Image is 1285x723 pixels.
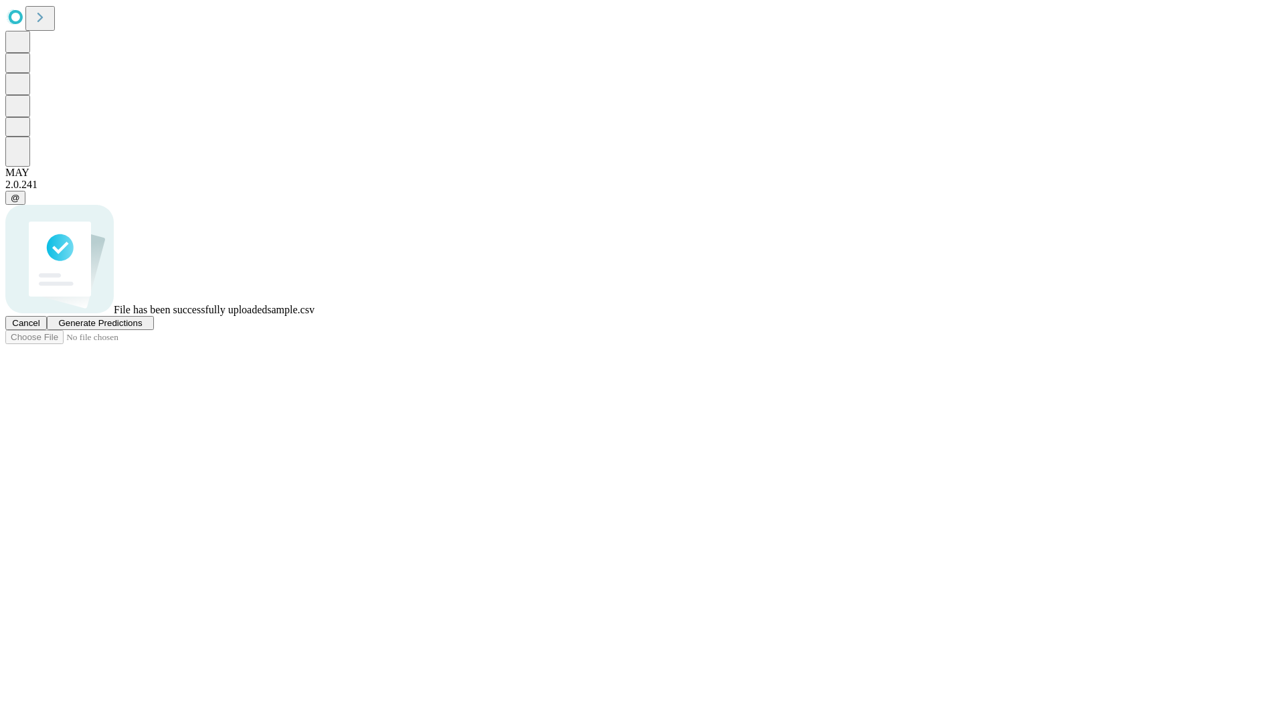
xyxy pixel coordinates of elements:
span: File has been successfully uploaded [114,304,267,315]
button: @ [5,191,25,205]
div: MAY [5,167,1280,179]
button: Cancel [5,316,47,330]
span: @ [11,193,20,203]
span: sample.csv [267,304,315,315]
span: Generate Predictions [58,318,142,328]
div: 2.0.241 [5,179,1280,191]
button: Generate Predictions [47,316,154,330]
span: Cancel [12,318,40,328]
